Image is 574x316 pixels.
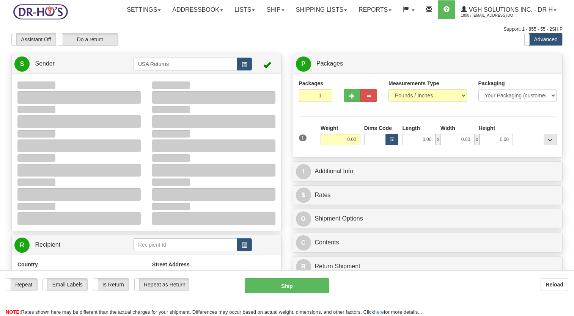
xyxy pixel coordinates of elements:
label: Repeat [6,278,37,291]
a: Settings [121,0,167,19]
button: Ship [245,278,329,293]
input: Recipient Id [133,238,237,251]
a: Reports [353,0,397,19]
a: Ship [261,0,290,19]
a: IAdditional Info [296,164,560,179]
a: P Packages [296,56,560,72]
a: S Sender [14,56,133,72]
span: C [296,235,311,250]
label: Assistant Off [12,33,56,45]
label: Packaging [478,80,505,87]
label: Weight [321,124,338,132]
img: logo1890.jpg [11,2,69,21]
div: Support: 1 - 855 - 55 - 2SHIP [11,26,563,33]
span: R [14,238,30,253]
a: RReturn Shipment [296,259,560,274]
input: Sender Id [133,58,237,70]
a: Addressbook [167,0,229,19]
label: Repeat as Return [135,278,189,291]
div: ... [544,134,557,145]
label: Height [479,124,495,132]
a: VGH Solutions Inc. - Dr H 1890 / [EMAIL_ADDRESS][DOMAIN_NAME] [455,0,562,19]
a: Lists [229,0,261,19]
span: VGH Solutions Inc. - Dr H [467,6,553,13]
label: Width [440,124,455,132]
label: Email Labels [43,278,87,291]
label: Is Return [93,278,129,291]
a: $Rates [296,188,560,203]
a: OShipment Options [296,211,560,227]
a: Shipping lists [290,0,353,19]
span: x [474,134,480,145]
span: O [296,211,311,227]
span: R [296,259,311,274]
a: here [374,309,384,315]
span: Recipient [35,241,60,248]
label: Country [17,261,38,268]
label: Street Address [152,261,190,268]
span: $ [296,188,311,203]
label: Advanced [525,33,562,45]
label: Do a return [58,33,118,45]
a: R Recipient [14,237,120,253]
label: Packages [299,80,324,87]
a: CContents [296,235,560,250]
span: P [296,56,311,72]
span: 1 [299,135,307,141]
button: Reload [541,278,568,291]
span: Packages [316,60,343,67]
span: Sender [35,60,55,67]
label: Dims Code [364,124,392,132]
span: I [296,164,311,179]
span: S [14,56,30,72]
span: NOTE: [6,309,21,315]
span: 1890 / [EMAIL_ADDRESS][DOMAIN_NAME] [461,12,518,19]
b: Reload [546,282,563,288]
span: x [436,134,441,145]
label: Length [402,124,420,132]
label: Measurements Type [388,80,439,87]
